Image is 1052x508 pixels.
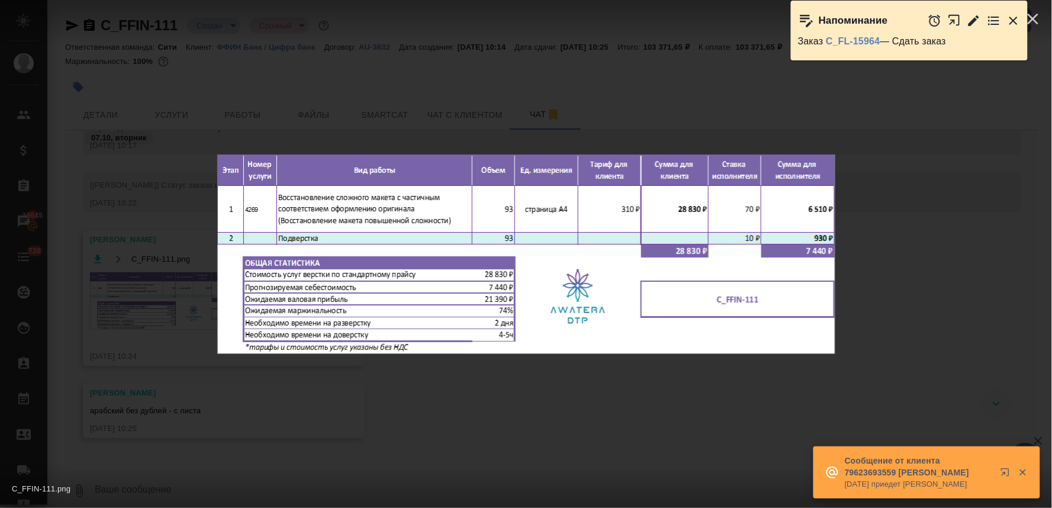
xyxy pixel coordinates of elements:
p: Сообщение от клиента 79623693559 [PERSON_NAME] [845,455,993,478]
button: Перейти в todo [987,14,1001,28]
button: Отложить [928,14,942,28]
p: Заказ — Сдать заказ [798,36,1021,47]
p: Напоминание [819,15,888,27]
span: C_FFIN-111.png [12,484,70,493]
img: C_FFIN-111.png [217,155,835,354]
button: Открыть в новой вкладке [948,8,961,33]
button: Закрыть [1006,14,1021,28]
a: C_FL-15964 [826,36,880,46]
button: Закрыть [1011,467,1035,478]
button: Открыть в новой вкладке [993,461,1022,489]
button: Редактировать [967,14,981,28]
p: [DATE] приедет [PERSON_NAME] [845,478,993,490]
